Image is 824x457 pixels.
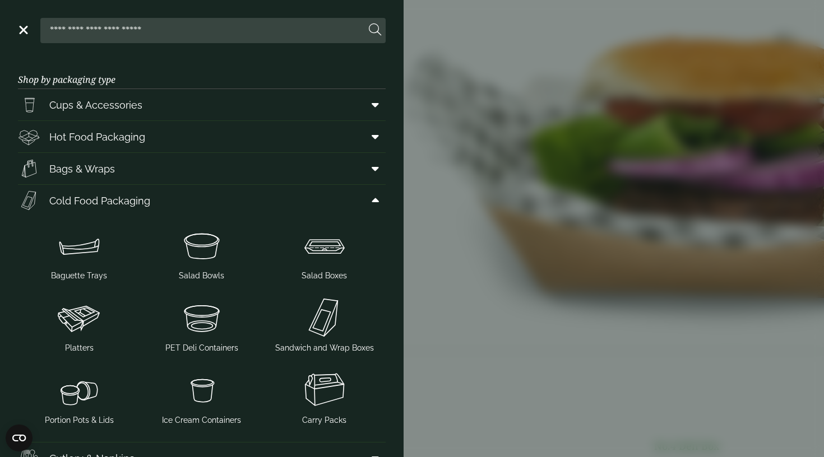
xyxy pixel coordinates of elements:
[22,295,136,340] img: Platter.svg
[145,293,259,356] a: PET Deli Containers
[6,425,33,451] button: Open CMP widget
[179,270,224,282] span: Salad Bowls
[22,293,136,356] a: Platters
[18,189,40,212] img: Sandwich_box.svg
[18,57,386,89] h3: Shop by packaging type
[145,367,259,412] img: SoupNoodle_container.svg
[18,125,40,148] img: Deli_box.svg
[18,121,386,152] a: Hot Food Packaging
[267,293,381,356] a: Sandwich and Wrap Boxes
[302,270,347,282] span: Salad Boxes
[18,185,386,216] a: Cold Food Packaging
[18,89,386,120] a: Cups & Accessories
[18,153,386,184] a: Bags & Wraps
[165,342,238,354] span: PET Deli Containers
[49,129,145,144] span: Hot Food Packaging
[145,221,259,284] a: Salad Bowls
[145,223,259,268] img: SoupNsalad_bowls.svg
[22,367,136,412] img: PortionPots.svg
[49,97,142,113] span: Cups & Accessories
[267,295,381,340] img: Sandwich_box.svg
[145,365,259,428] a: Ice Cream Containers
[22,223,136,268] img: Baguette_tray.svg
[145,295,259,340] img: PetDeli_container.svg
[302,414,346,426] span: Carry Packs
[49,161,115,176] span: Bags & Wraps
[45,414,114,426] span: Portion Pots & Lids
[162,414,241,426] span: Ice Cream Containers
[65,342,94,354] span: Platters
[267,367,381,412] img: Picnic_box.svg
[275,342,374,354] span: Sandwich and Wrap Boxes
[267,221,381,284] a: Salad Boxes
[18,157,40,180] img: Paper_carriers.svg
[49,193,150,208] span: Cold Food Packaging
[267,223,381,268] img: Salad_box.svg
[267,365,381,428] a: Carry Packs
[22,365,136,428] a: Portion Pots & Lids
[51,270,107,282] span: Baguette Trays
[18,94,40,116] img: PintNhalf_cup.svg
[22,221,136,284] a: Baguette Trays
